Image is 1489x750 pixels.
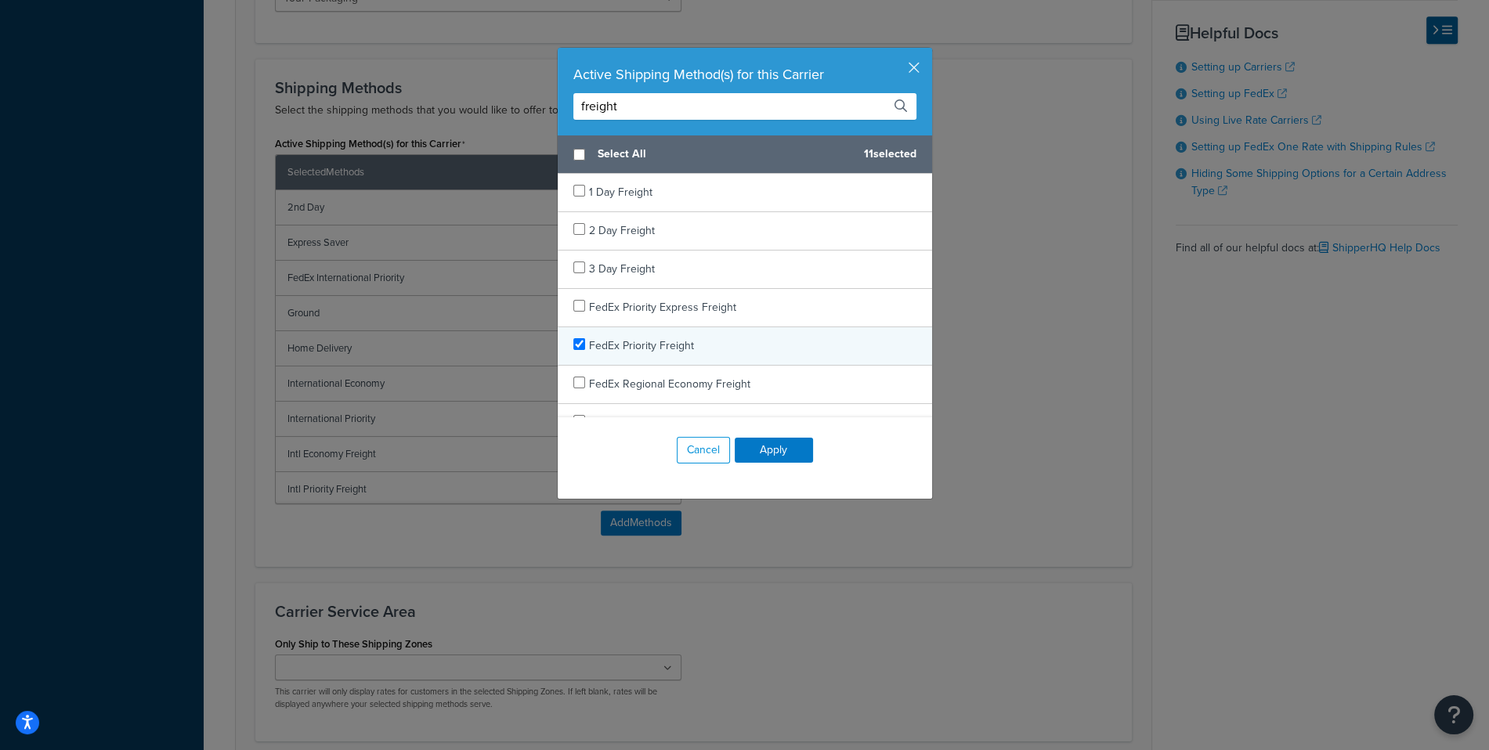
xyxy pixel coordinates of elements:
[589,337,694,354] span: FedEx Priority Freight
[598,143,851,165] span: Select All
[677,437,730,463] button: Cancel
[573,63,916,85] div: Active Shipping Method(s) for this Carrier
[589,299,736,316] span: FedEx Priority Express Freight
[735,438,813,463] button: Apply
[589,376,750,392] span: FedEx Regional Economy Freight
[573,93,916,120] input: Search
[589,261,655,277] span: 3 Day Freight
[589,414,623,431] span: Freight
[589,222,655,239] span: 2 Day Freight
[589,184,652,200] span: 1 Day Freight
[558,135,932,174] div: 11 selected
